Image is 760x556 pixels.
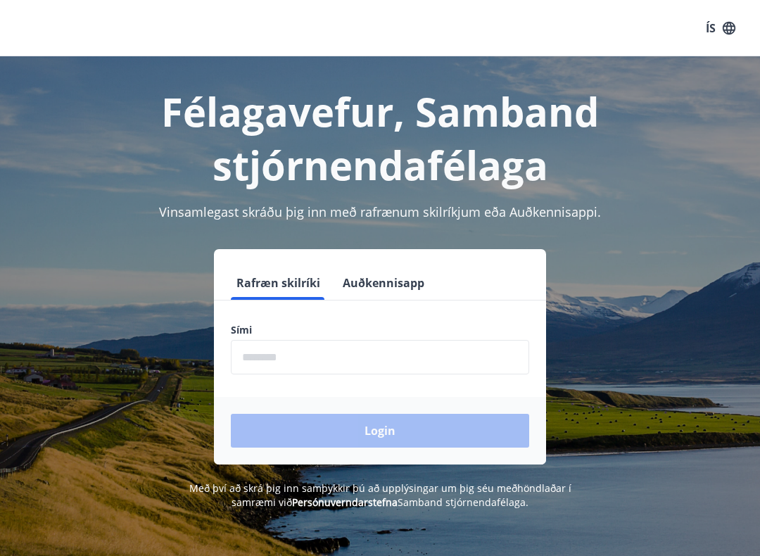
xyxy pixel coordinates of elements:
a: Persónuverndarstefna [292,495,398,509]
h1: Félagavefur, Samband stjórnendafélaga [17,84,743,191]
label: Sími [231,323,529,337]
span: Vinsamlegast skráðu þig inn með rafrænum skilríkjum eða Auðkennisappi. [159,203,601,220]
span: Með því að skrá þig inn samþykkir þú að upplýsingar um þig séu meðhöndlaðar í samræmi við Samband... [189,481,571,509]
button: ÍS [698,15,743,41]
button: Rafræn skilríki [231,266,326,300]
button: Auðkennisapp [337,266,430,300]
